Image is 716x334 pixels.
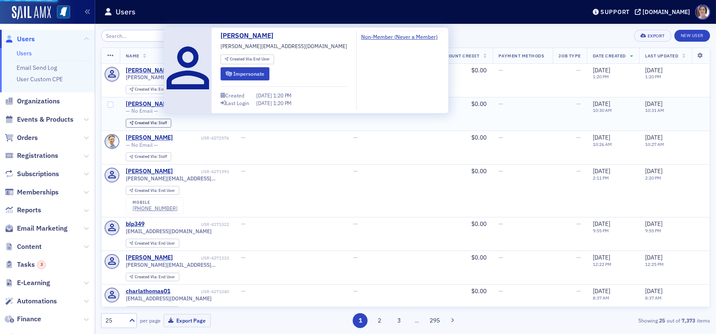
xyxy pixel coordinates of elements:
strong: 25 [658,317,667,324]
time: 8:37 AM [593,295,609,301]
time: 9:55 PM [645,228,661,234]
span: Payment Methods [499,53,544,59]
span: Reports [17,206,41,215]
span: Registrations [17,151,58,160]
span: Content [17,242,42,251]
a: View Homepage [51,6,70,20]
span: $0.00 [472,66,487,74]
span: Memberships [17,188,59,197]
span: Events & Products [17,115,74,124]
span: Users [17,34,35,44]
a: Orders [5,133,38,143]
span: $0.00 [472,167,487,175]
span: — [499,287,504,295]
span: Finance [17,314,41,324]
span: [DATE] [645,167,662,175]
a: [PERSON_NAME] [126,168,173,175]
a: Reports [5,206,41,215]
span: $0.00 [472,254,487,261]
time: 1:20 PM [645,74,661,80]
div: Created Via: End User [126,239,179,248]
button: 295 [427,313,442,328]
a: Memberships [5,188,59,197]
span: Email Marketing [17,224,68,233]
a: [PHONE_NUMBER] [133,205,178,211]
a: Registrations [5,151,58,160]
a: [PERSON_NAME] [126,254,173,262]
a: Non-Member (Never a Member) [361,33,444,40]
div: 3 [37,260,46,269]
button: 1 [353,313,368,328]
span: [DATE] [645,100,662,108]
span: [DATE] [645,287,662,295]
a: E-Learning [5,278,50,288]
h1: Users [116,7,136,17]
time: 12:25 PM [645,261,664,267]
span: Subscriptions [17,169,59,179]
strong: 7,373 [680,317,697,324]
a: New User [674,30,710,42]
span: — [499,66,504,74]
img: SailAMX [57,6,70,19]
span: — [576,254,581,261]
div: USR-4271310 [174,255,229,261]
span: — [241,220,246,228]
span: — No Email — [126,142,158,148]
span: — [354,287,358,295]
span: — [576,100,581,108]
span: Created Via : [135,240,158,246]
button: [DOMAIN_NAME] [635,9,693,15]
div: USR-4271993 [174,169,229,174]
span: [DATE] [645,254,662,261]
span: Organizations [17,97,60,106]
div: Created Via: End User [126,273,179,282]
div: Created Via: End User [221,54,274,64]
time: 1:20 PM [593,74,609,80]
span: — [576,287,581,295]
time: 12:22 PM [593,261,611,267]
a: [PERSON_NAME] [126,67,173,74]
span: Created Via : [135,274,158,280]
span: 1:20 PM [273,92,291,99]
span: Created Via : [135,120,158,126]
span: [DATE] [593,134,610,141]
span: — [499,167,504,175]
span: — [499,220,504,228]
div: Created Via: End User [126,85,179,94]
div: USR-4271040 [172,289,229,294]
div: Staff [135,154,167,159]
a: [PERSON_NAME] [126,134,173,142]
div: End User [135,87,175,92]
input: Search… [101,30,182,42]
img: SailAMX [12,6,51,20]
time: 10:27 AM [645,141,664,147]
span: Created Via : [135,86,158,92]
div: Created Via: Staff [126,119,171,128]
div: USR-4272576 [174,135,229,141]
time: 2:11 PM [593,175,609,181]
a: Email Send Log [17,64,57,71]
span: Job Type [559,53,581,59]
span: 1:20 PM [273,100,291,106]
span: $0.00 [472,220,487,228]
span: — No Email — [126,108,158,114]
div: Export [648,34,665,38]
a: blp349 [126,220,144,228]
span: [EMAIL_ADDRESS][DOMAIN_NAME] [126,228,212,234]
span: [PERSON_NAME][EMAIL_ADDRESS][PERSON_NAME][DOMAIN_NAME] [126,175,229,182]
span: — [241,134,246,141]
span: — [354,254,358,261]
span: $0.00 [472,100,487,108]
span: — [354,167,358,175]
span: — [576,167,581,175]
span: Date Created [593,53,626,59]
span: [PERSON_NAME][EMAIL_ADDRESS][DOMAIN_NAME] [126,262,229,268]
span: Automations [17,297,57,306]
button: 2 [372,313,387,328]
a: Content [5,242,42,251]
span: Last Updated [645,53,678,59]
